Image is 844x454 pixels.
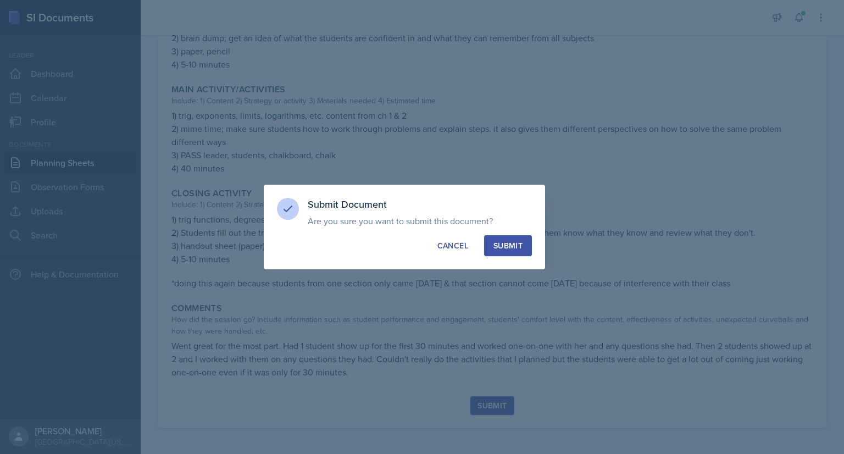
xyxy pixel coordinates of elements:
[437,240,468,251] div: Cancel
[428,235,477,256] button: Cancel
[493,240,523,251] div: Submit
[308,198,532,211] h3: Submit Document
[484,235,532,256] button: Submit
[308,215,532,226] p: Are you sure you want to submit this document?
